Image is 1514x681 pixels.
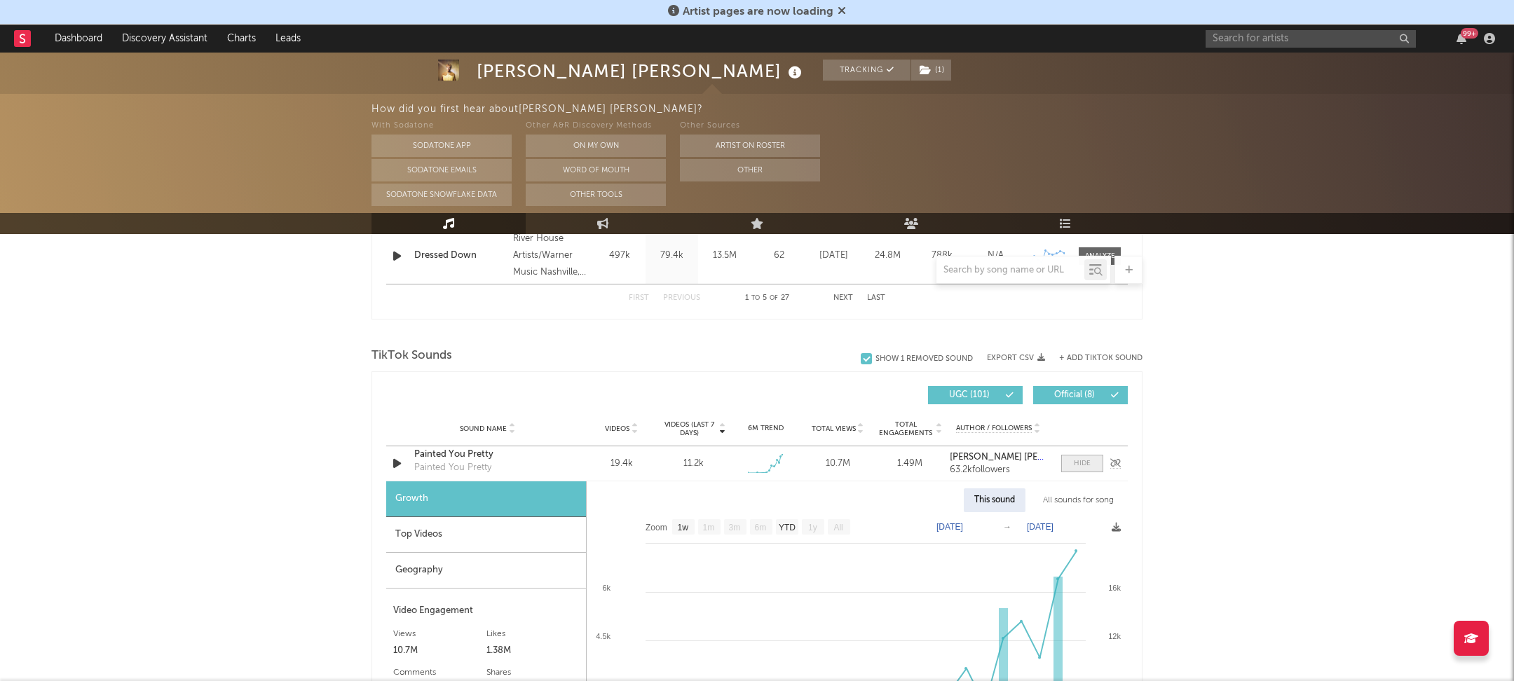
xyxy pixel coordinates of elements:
[460,425,507,433] span: Sound Name
[596,249,642,263] div: 497k
[703,523,715,532] text: 1m
[486,664,580,681] div: Shares
[414,448,561,462] a: Painted You Pretty
[526,159,666,181] button: Word Of Mouth
[864,249,911,263] div: 24.8M
[950,453,1047,462] a: [PERSON_NAME] [PERSON_NAME]
[371,159,512,181] button: Sodatone Emails
[1206,30,1416,48] input: Search for artists
[808,523,817,532] text: 1y
[729,523,741,532] text: 3m
[702,249,747,263] div: 13.5M
[928,386,1023,404] button: UGC(101)
[950,453,1096,462] strong: [PERSON_NAME] [PERSON_NAME]
[833,523,843,532] text: All
[45,25,112,53] a: Dashboard
[956,424,1032,433] span: Author / Followers
[646,523,667,532] text: Zoom
[393,626,486,642] div: Views
[972,249,1019,263] div: N/A
[414,249,506,263] a: Dressed Down
[878,420,934,437] span: Total Engagements
[371,101,1514,118] div: How did you first hear about [PERSON_NAME] [PERSON_NAME] ?
[1033,386,1128,404] button: Official(8)
[878,457,943,471] div: 1.49M
[733,423,798,434] div: 6M Trend
[526,118,666,135] div: Other A&R Discovery Methods
[371,135,512,157] button: Sodatone App
[754,249,803,263] div: 62
[663,294,700,302] button: Previous
[683,457,704,471] div: 11.2k
[393,664,486,681] div: Comments
[683,6,833,18] span: Artist pages are now loading
[371,348,452,364] span: TikTok Sounds
[987,354,1045,362] button: Export CSV
[486,626,580,642] div: Likes
[1108,632,1121,640] text: 12k
[661,420,718,437] span: Videos (last 7 days)
[918,249,965,263] div: 788k
[823,60,911,81] button: Tracking
[728,290,805,307] div: 1 5 27
[779,523,796,532] text: YTD
[875,355,973,364] div: Show 1 Removed Sound
[605,425,629,433] span: Videos
[386,517,586,553] div: Top Videos
[911,60,952,81] span: ( 1 )
[1003,522,1011,532] text: →
[680,118,820,135] div: Other Sources
[217,25,266,53] a: Charts
[1457,33,1466,44] button: 99+
[1042,391,1107,399] span: Official ( 8 )
[755,523,767,532] text: 6m
[526,135,666,157] button: On My Own
[936,265,1084,276] input: Search by song name or URL
[393,642,486,659] div: 10.7M
[386,553,586,589] div: Geography
[371,184,512,206] button: Sodatone Snowflake Data
[393,603,579,619] div: Video Engagement
[649,249,695,263] div: 79.4k
[680,135,820,157] button: Artist on Roster
[386,481,586,517] div: Growth
[1045,355,1143,362] button: + Add TikTok Sound
[964,488,1025,512] div: This sound
[678,523,689,532] text: 1w
[867,294,885,302] button: Last
[596,632,611,640] text: 4.5k
[1059,355,1143,362] button: + Add TikTok Sound
[414,461,491,475] div: Painted You Pretty
[477,60,805,83] div: [PERSON_NAME] [PERSON_NAME]
[770,295,778,301] span: of
[266,25,311,53] a: Leads
[936,522,963,532] text: [DATE]
[838,6,846,18] span: Dismiss
[589,457,654,471] div: 19.4k
[810,249,857,263] div: [DATE]
[602,584,611,592] text: 6k
[833,294,853,302] button: Next
[911,60,951,81] button: (1)
[751,295,760,301] span: to
[950,465,1047,475] div: 63.2k followers
[112,25,217,53] a: Discovery Assistant
[629,294,649,302] button: First
[812,425,856,433] span: Total Views
[805,457,871,471] div: 10.7M
[526,184,666,206] button: Other Tools
[371,118,512,135] div: With Sodatone
[680,159,820,181] button: Other
[486,642,580,659] div: 1.38M
[1027,522,1053,532] text: [DATE]
[1108,584,1121,592] text: 16k
[937,391,1002,399] span: UGC ( 101 )
[1461,28,1478,39] div: 99 +
[1032,488,1124,512] div: All sounds for song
